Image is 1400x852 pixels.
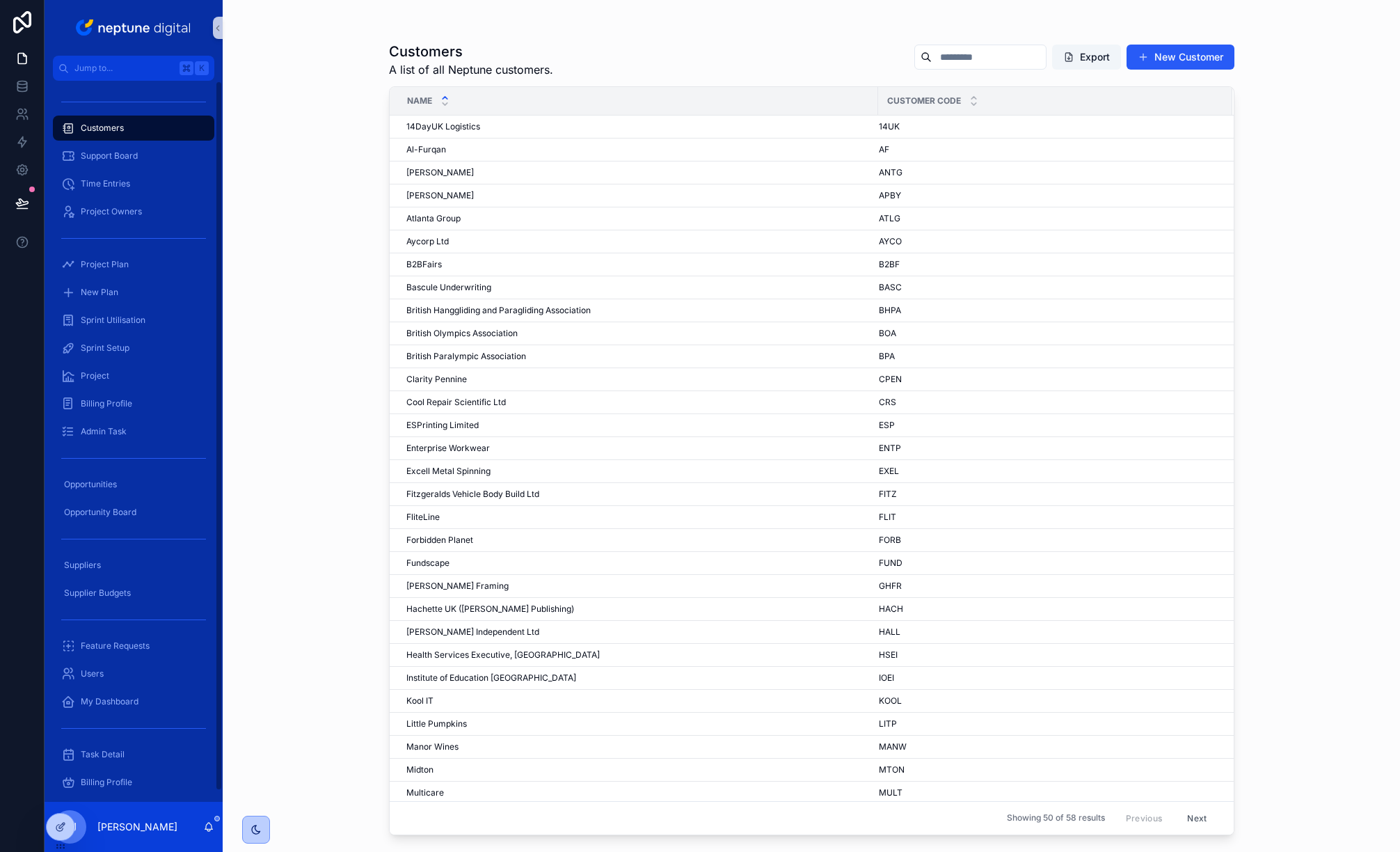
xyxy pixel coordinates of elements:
a: Customers [53,116,214,141]
span: HSEI [879,649,898,661]
span: British Olympics Association [406,328,518,339]
span: 14DayUK Logistics [406,121,480,132]
span: CPEN [879,374,902,385]
a: ESP [879,420,1216,431]
span: ESP [879,420,895,431]
img: App logo [73,17,195,39]
span: Forbidden Planet [406,535,473,546]
a: Admin Task [53,419,214,444]
span: ATLG [879,213,900,224]
span: Health Services Executive, [GEOGRAPHIC_DATA] [406,649,600,661]
a: Support Board [53,143,214,168]
a: My Dashboard [53,689,214,714]
a: MTON [879,764,1216,775]
a: FLIT [879,512,1216,523]
a: BHPA [879,305,1216,316]
p: [PERSON_NAME] [97,820,177,834]
span: BOA [879,328,896,339]
a: Sprint Setup [53,336,214,361]
span: 14UK [879,121,900,132]
span: New Plan [81,287,118,298]
span: Manor Wines [406,741,459,752]
span: [PERSON_NAME] [406,190,474,201]
a: Users [53,661,214,686]
span: British Hanggliding and Paragliding Association [406,305,591,316]
a: EXEL [879,466,1216,477]
a: CPEN [879,374,1216,385]
span: FUND [879,558,902,569]
span: Project Owners [81,206,142,217]
a: Opportunities [53,472,214,497]
span: Billing Profile [81,398,132,409]
span: AYCO [879,236,902,247]
a: Opportunity Board [53,500,214,525]
a: Excell Metal Spinning [406,466,870,477]
a: ATLG [879,213,1216,224]
a: Cool Repair Scientific Ltd [406,397,870,408]
span: FLIT [879,512,896,523]
a: ESPrinting Limited [406,420,870,431]
span: Name [407,95,432,106]
a: Suppliers [53,553,214,578]
h1: Customers [389,42,553,61]
span: FliteLine [406,512,440,523]
a: ENTP [879,443,1216,454]
a: IOEI [879,672,1216,684]
a: AF [879,144,1216,155]
a: Institute of Education [GEOGRAPHIC_DATA] [406,672,870,684]
button: New Customer [1127,45,1234,70]
a: Fitzgeralds Vehicle Body Build Ltd [406,489,870,500]
a: Forbidden Planet [406,535,870,546]
a: MANW [879,741,1216,752]
a: Fundscape [406,558,870,569]
a: Kool IT [406,695,870,707]
a: FORB [879,535,1216,546]
span: [PERSON_NAME] [406,167,474,178]
span: HACH [879,603,903,615]
a: [PERSON_NAME] Framing [406,581,870,592]
span: Hachette UK ([PERSON_NAME] Publishing) [406,603,574,615]
span: Fundscape [406,558,450,569]
a: CRS [879,397,1216,408]
span: BPA [879,351,895,362]
span: IOEI [879,672,894,684]
a: British Paralympic Association [406,351,870,362]
span: FORB [879,535,901,546]
span: Sprint Utilisation [81,315,145,326]
span: Excell Metal Spinning [406,466,491,477]
span: Aycorp Ltd [406,236,449,247]
button: Jump to...K [53,56,214,81]
span: KOOL [879,695,902,707]
span: Institute of Education [GEOGRAPHIC_DATA] [406,672,576,684]
a: AYCO [879,236,1216,247]
a: Midton [406,764,870,775]
a: B2BFairs [406,259,870,270]
a: FUND [879,558,1216,569]
span: Kool IT [406,695,433,707]
span: LITP [879,718,897,729]
a: ANTG [879,167,1216,178]
a: Billing Profile [53,391,214,416]
a: [PERSON_NAME] Independent Ltd [406,626,870,638]
span: Bascule Underwriting [406,282,491,293]
span: B2BFairs [406,259,442,270]
a: GHFR [879,581,1216,592]
a: Project Owners [53,199,214,224]
a: [PERSON_NAME] [406,190,870,201]
a: FliteLine [406,512,870,523]
span: Atlanta Group [406,213,461,224]
a: HACH [879,603,1216,615]
span: Billing Profile [81,777,132,788]
span: Fitzgeralds Vehicle Body Build Ltd [406,489,539,500]
span: Project [81,370,109,381]
a: Project Plan [53,252,214,277]
span: K [196,63,207,74]
span: BHPA [879,305,901,316]
a: HALL [879,626,1216,638]
span: MTON [879,764,905,775]
span: British Paralympic Association [406,351,526,362]
span: A list of all Neptune customers. [389,61,553,78]
button: Next [1177,807,1216,829]
span: Clarity Pennine [406,374,467,385]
